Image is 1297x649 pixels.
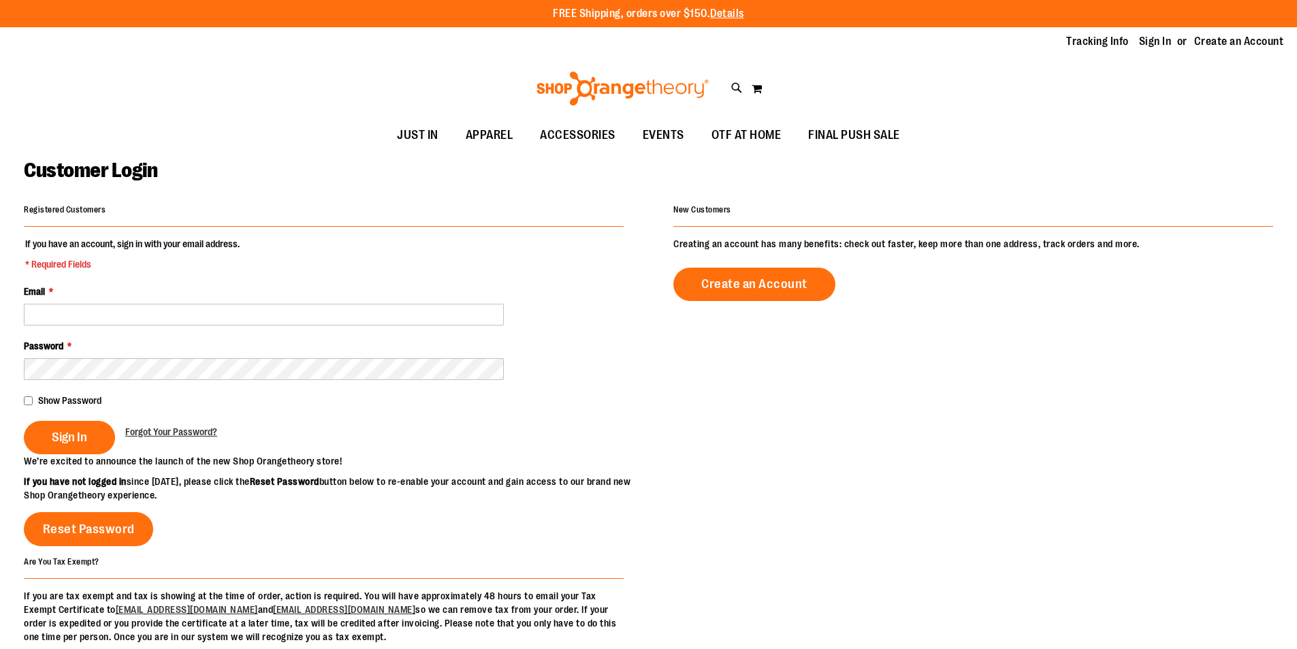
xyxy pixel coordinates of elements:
p: If you are tax exempt and tax is showing at the time of order, action is required. You will have ... [24,589,624,644]
a: [EMAIL_ADDRESS][DOMAIN_NAME] [273,604,415,615]
p: We’re excited to announce the launch of the new Shop Orangetheory store! [24,454,649,468]
a: Create an Account [673,268,835,301]
a: [EMAIL_ADDRESS][DOMAIN_NAME] [116,604,258,615]
span: Forgot Your Password? [125,426,217,437]
a: Forgot Your Password? [125,425,217,439]
a: APPAREL [452,120,527,151]
span: ACCESSORIES [540,120,615,151]
strong: If you have not logged in [24,476,127,487]
span: Sign In [52,430,87,445]
span: Create an Account [701,276,807,291]
a: FINAL PUSH SALE [795,120,914,151]
span: Password [24,341,63,351]
strong: Registered Customers [24,205,106,215]
p: Creating an account has many benefits: check out faster, keep more than one address, track orders... [673,237,1273,251]
p: FREE Shipping, orders over $150. [553,6,744,22]
span: Show Password [38,395,101,406]
span: EVENTS [643,120,684,151]
strong: Are You Tax Exempt? [24,556,99,566]
button: Sign In [24,421,115,454]
span: Email [24,286,45,297]
span: APPAREL [466,120,513,151]
p: since [DATE], please click the button below to re-enable your account and gain access to our bran... [24,475,649,502]
span: * Required Fields [25,257,240,271]
a: JUST IN [383,120,452,151]
a: Details [710,7,744,20]
strong: Reset Password [250,476,319,487]
a: Reset Password [24,512,153,546]
span: OTF AT HOME [711,120,782,151]
strong: New Customers [673,205,731,215]
legend: If you have an account, sign in with your email address. [24,237,241,271]
span: JUST IN [397,120,438,151]
img: Shop Orangetheory [534,72,711,106]
a: ACCESSORIES [526,120,629,151]
a: OTF AT HOME [698,120,795,151]
span: Reset Password [43,522,135,537]
a: Tracking Info [1066,34,1129,49]
a: Create an Account [1194,34,1284,49]
a: EVENTS [629,120,698,151]
span: FINAL PUSH SALE [808,120,900,151]
span: Customer Login [24,159,157,182]
a: Sign In [1139,34,1172,49]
